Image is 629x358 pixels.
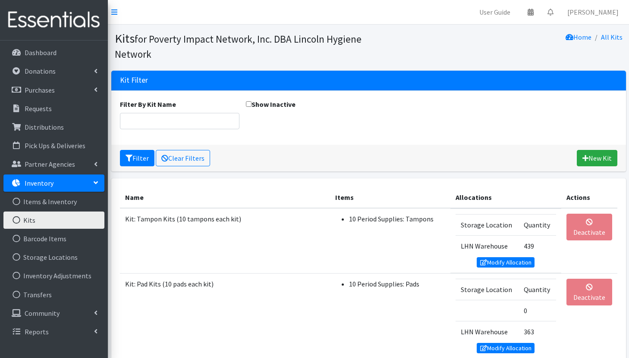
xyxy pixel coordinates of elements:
a: Modify Allocation [477,257,535,268]
td: LHN Warehouse [456,236,519,257]
p: Reports [25,327,49,336]
th: Items [330,187,450,208]
li: 10 Period Supplies: Pads [349,279,445,289]
a: Community [3,305,104,322]
a: Reports [3,323,104,340]
p: Inventory [25,179,53,187]
td: Storage Location [456,279,519,300]
input: Show Inactive [246,101,252,107]
a: User Guide [472,3,517,21]
a: Inventory Adjustments [3,267,104,284]
td: 363 [519,321,556,342]
a: Purchases [3,81,104,99]
a: Requests [3,100,104,117]
a: Modify Allocation [477,343,535,353]
p: Partner Agencies [25,160,75,168]
label: Show Inactive [246,99,296,109]
h1: Kits [115,31,365,61]
td: Kit: Tampon Kits (10 tampons each kit) [120,208,330,273]
a: Donations [3,62,104,80]
small: for Poverty Impact Network, Inc. DBA Lincoln Hygiene Network [115,33,362,60]
td: LHN Warehouse [456,321,519,342]
td: 0 [519,300,556,321]
p: Donations [25,67,56,75]
td: 439 [519,236,556,257]
p: Distributions [25,123,64,131]
img: HumanEssentials [3,6,104,34]
a: Distributions [3,118,104,136]
p: Purchases [25,86,55,94]
a: Home [566,33,591,41]
a: Kits [3,212,104,229]
td: Quantity [519,279,556,300]
a: Inventory [3,174,104,192]
th: Name [120,187,330,208]
a: Storage Locations [3,249,104,266]
a: New Kit [577,150,617,166]
td: Quantity [519,215,556,236]
p: Community [25,309,60,318]
a: Pick Ups & Deliveries [3,137,104,154]
p: Dashboard [25,48,57,57]
a: Items & Inventory [3,193,104,210]
a: All Kits [601,33,623,41]
p: Pick Ups & Deliveries [25,141,85,150]
th: Allocations [450,187,562,208]
a: [PERSON_NAME] [560,3,626,21]
label: Filter By Kit Name [120,99,176,109]
a: Dashboard [3,44,104,61]
th: Actions [561,187,617,208]
a: Partner Agencies [3,156,104,173]
h3: Kit Filter [120,76,148,85]
li: 10 Period Supplies: Tampons [349,214,445,224]
button: Filter [120,150,154,166]
p: Requests [25,104,52,113]
a: Barcode Items [3,230,104,247]
a: Transfers [3,286,104,303]
a: Clear Filters [156,150,210,166]
td: Storage Location [456,215,519,236]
